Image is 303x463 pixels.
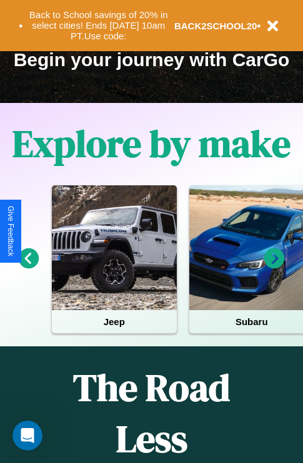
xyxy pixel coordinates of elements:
div: Give Feedback [6,206,15,256]
b: BACK2SCHOOL20 [174,21,257,31]
iframe: Intercom live chat [12,421,42,451]
h4: Jeep [52,310,177,333]
h1: Explore by make [12,118,291,169]
button: Back to School savings of 20% in select cities! Ends [DATE] 10am PT.Use code: [23,6,174,45]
